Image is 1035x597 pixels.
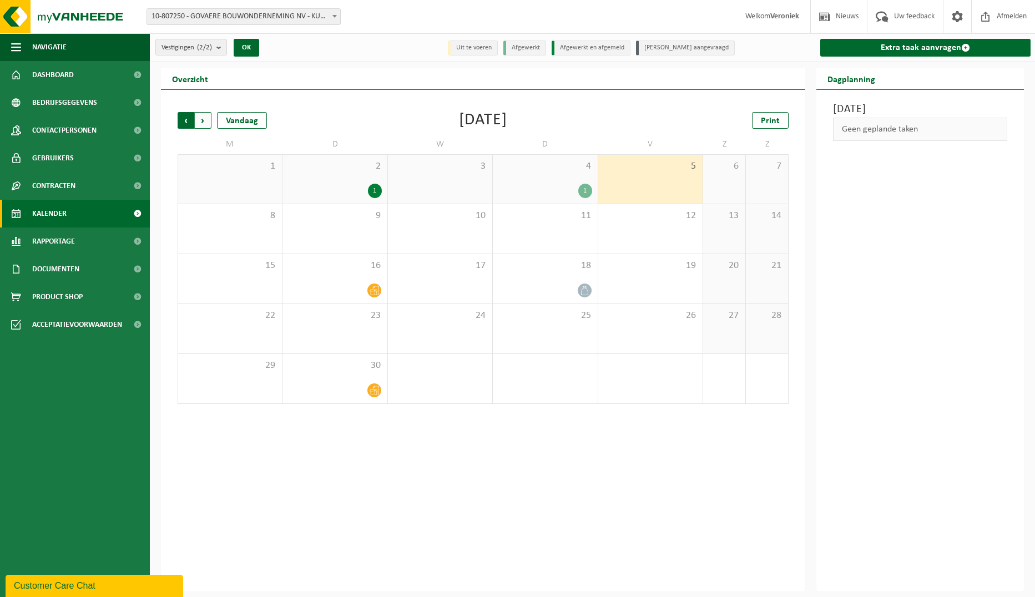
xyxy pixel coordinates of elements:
[751,310,782,322] span: 28
[459,112,507,129] div: [DATE]
[498,160,592,173] span: 4
[147,9,340,24] span: 10-807250 - GOVAERE BOUWONDERNEMING NV - KUURNE
[746,134,789,154] td: Z
[184,360,276,372] span: 29
[498,310,592,322] span: 25
[604,210,697,222] span: 12
[552,41,630,55] li: Afgewerkt en afgemeld
[636,41,735,55] li: [PERSON_NAME] aangevraagd
[32,311,122,338] span: Acceptatievoorwaarden
[288,310,381,322] span: 23
[184,260,276,272] span: 15
[709,260,740,272] span: 20
[6,573,185,597] iframe: chat widget
[178,112,194,129] span: Vorige
[288,160,381,173] span: 2
[709,310,740,322] span: 27
[833,118,1007,141] div: Geen geplande taken
[32,227,75,255] span: Rapportage
[368,184,382,198] div: 1
[703,134,746,154] td: Z
[393,260,487,272] span: 17
[195,112,211,129] span: Volgende
[155,39,227,55] button: Vestigingen(2/2)
[820,39,1031,57] a: Extra taak aanvragen
[32,117,97,144] span: Contactpersonen
[393,310,487,322] span: 24
[32,89,97,117] span: Bedrijfsgegevens
[833,101,1007,118] h3: [DATE]
[388,134,493,154] td: W
[709,210,740,222] span: 13
[161,68,219,89] h2: Overzicht
[498,210,592,222] span: 11
[604,310,697,322] span: 26
[282,134,387,154] td: D
[32,283,83,311] span: Product Shop
[604,260,697,272] span: 19
[197,44,212,51] count: (2/2)
[751,210,782,222] span: 14
[604,160,697,173] span: 5
[751,160,782,173] span: 7
[288,210,381,222] span: 9
[498,260,592,272] span: 18
[752,112,789,129] a: Print
[32,33,67,61] span: Navigatie
[184,310,276,322] span: 22
[598,134,703,154] td: V
[493,134,598,154] td: D
[32,144,74,172] span: Gebruikers
[178,134,282,154] td: M
[770,12,799,21] strong: Veroniek
[147,8,341,25] span: 10-807250 - GOVAERE BOUWONDERNEMING NV - KUURNE
[503,41,546,55] li: Afgewerkt
[32,61,74,89] span: Dashboard
[393,210,487,222] span: 10
[32,172,75,200] span: Contracten
[161,39,212,56] span: Vestigingen
[184,210,276,222] span: 8
[816,68,886,89] h2: Dagplanning
[709,160,740,173] span: 6
[288,360,381,372] span: 30
[393,160,487,173] span: 3
[234,39,259,57] button: OK
[217,112,267,129] div: Vandaag
[32,255,79,283] span: Documenten
[32,200,67,227] span: Kalender
[448,41,498,55] li: Uit te voeren
[761,117,780,125] span: Print
[751,260,782,272] span: 21
[288,260,381,272] span: 16
[578,184,592,198] div: 1
[184,160,276,173] span: 1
